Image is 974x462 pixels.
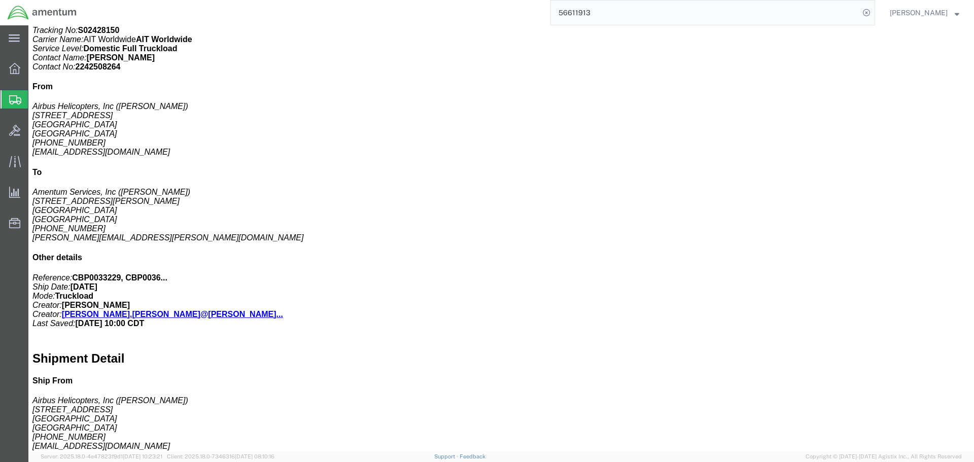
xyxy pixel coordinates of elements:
[890,7,948,18] span: Steven Alcott
[806,452,962,461] span: Copyright © [DATE]-[DATE] Agistix Inc., All Rights Reserved
[235,453,274,459] span: [DATE] 08:10:16
[123,453,162,459] span: [DATE] 10:23:21
[460,453,485,459] a: Feedback
[434,453,460,459] a: Support
[551,1,859,25] input: Search for shipment number, reference number
[7,5,77,20] img: logo
[28,25,974,451] iframe: FS Legacy Container
[41,453,162,459] span: Server: 2025.18.0-4e47823f9d1
[889,7,960,19] button: [PERSON_NAME]
[167,453,274,459] span: Client: 2025.18.0-7346316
